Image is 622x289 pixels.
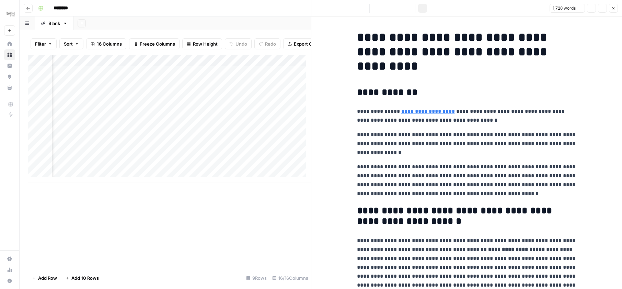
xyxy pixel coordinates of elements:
[35,40,46,47] span: Filter
[4,275,15,286] button: Help + Support
[4,264,15,275] a: Usage
[48,20,60,27] div: Blank
[254,38,280,49] button: Redo
[4,5,15,23] button: Workspace: Dash
[182,38,222,49] button: Row Height
[4,253,15,264] a: Settings
[4,38,15,49] a: Home
[265,40,276,47] span: Redo
[97,40,122,47] span: 16 Columns
[64,40,73,47] span: Sort
[553,5,576,11] span: 1,728 words
[4,8,16,20] img: Dash Logo
[59,38,83,49] button: Sort
[4,82,15,93] a: Your Data
[4,71,15,82] a: Opportunities
[225,38,252,49] button: Undo
[283,38,323,49] button: Export CSV
[28,273,61,284] button: Add Row
[31,38,57,49] button: Filter
[71,275,99,281] span: Add 10 Rows
[38,275,57,281] span: Add Row
[61,273,103,284] button: Add 10 Rows
[294,40,318,47] span: Export CSV
[4,49,15,60] a: Browse
[140,40,175,47] span: Freeze Columns
[4,60,15,71] a: Insights
[193,40,218,47] span: Row Height
[243,273,269,284] div: 9 Rows
[86,38,126,49] button: 16 Columns
[35,16,73,30] a: Blank
[235,40,247,47] span: Undo
[550,4,585,13] button: 1,728 words
[269,273,311,284] div: 16/16 Columns
[129,38,180,49] button: Freeze Columns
